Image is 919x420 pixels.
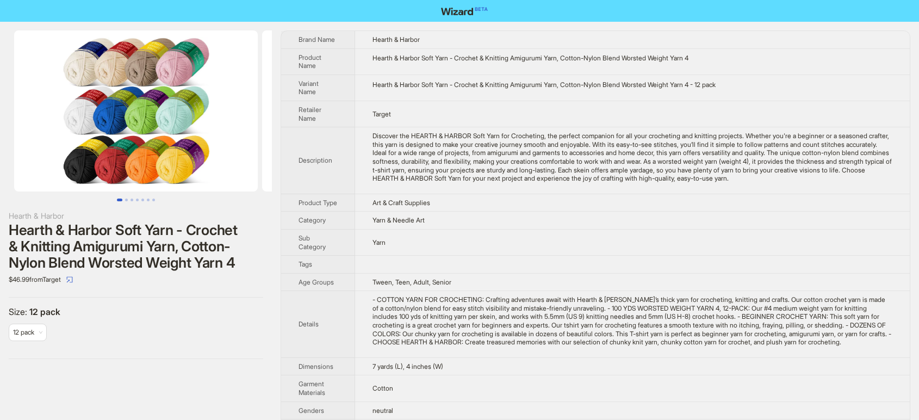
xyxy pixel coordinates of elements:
div: Hearth & Harbor Soft Yarn - Crochet & Knitting Amigurumi Yarn, Cotton-Nylon Blend Worsted Weight ... [372,81,892,89]
button: Go to slide 1 [117,199,122,201]
span: Description [299,156,332,164]
span: Variant Name [299,79,319,96]
button: Go to slide 5 [141,199,144,201]
div: Hearth & Harbor Soft Yarn - Crochet & Knitting Amigurumi Yarn, Cotton-Nylon Blend Worsted Weight ... [9,222,263,271]
span: Target [372,110,391,118]
span: Yarn [372,238,386,246]
span: Category [299,216,326,224]
span: Dimensions [299,362,333,370]
span: 12 pack [13,328,34,336]
button: Go to slide 3 [131,199,133,201]
span: Hearth & Harbor [372,35,420,44]
span: Sub Category [299,234,326,251]
span: Genders [299,406,324,415]
span: Cotton [372,384,393,392]
span: 7 yards (L), 4 inches (W) [372,362,443,370]
span: neutral [372,406,393,415]
div: - COTTON YARN FOR CROCHETING: Crafting adventures await with Hearth & Harbor’s thick yarn for cro... [372,295,892,347]
span: Art & Craft Supplies [372,199,430,207]
span: Tags [299,260,312,268]
span: Garment Materials [299,380,325,397]
span: Product Name [299,53,321,70]
button: Go to slide 7 [152,199,155,201]
img: Hearth & Harbor Soft Yarn - Crochet & Knitting Amigurumi Yarn, Cotton-Nylon Blend Worsted Weight ... [14,30,258,192]
span: Retailer Name [299,106,321,122]
img: Hearth & Harbor Soft Yarn - Crochet & Knitting Amigurumi Yarn, Cotton-Nylon Blend Worsted Weight ... [262,30,506,192]
span: available [13,324,42,341]
span: Details [299,320,319,328]
span: Product Type [299,199,337,207]
span: Size : [9,306,29,317]
div: Hearth & Harbor [9,210,263,222]
button: Go to slide 4 [136,199,139,201]
div: $46.99 from Target [9,271,263,288]
span: 12 pack [29,306,60,317]
button: Go to slide 6 [147,199,150,201]
div: Hearth & Harbor Soft Yarn - Crochet & Knitting Amigurumi Yarn, Cotton-Nylon Blend Worsted Weight ... [372,54,892,63]
span: select [66,276,73,283]
span: Age Groups [299,278,334,286]
span: Brand Name [299,35,335,44]
span: Yarn & Needle Art [372,216,425,224]
span: Tween, Teen, Adult, Senior [372,278,451,286]
div: Discover the HEARTH & HARBOR Soft Yarn for Crocheting, the perfect companion for all your crochet... [372,132,892,183]
button: Go to slide 2 [125,199,128,201]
